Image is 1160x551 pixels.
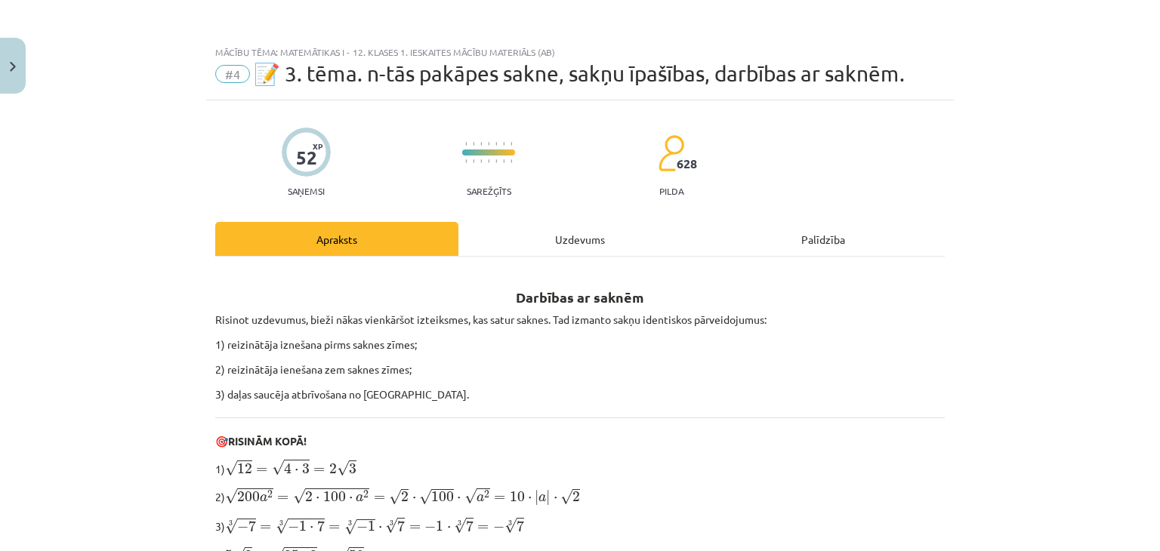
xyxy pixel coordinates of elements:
[458,222,702,256] div: Uzdevums
[215,362,945,377] p: 2) reizinātāja ienešana zem saknes zīmes;
[267,491,273,498] span: 2
[225,519,237,534] span: √
[225,488,237,504] span: √
[503,142,504,146] img: icon-short-line-57e1e144782c952c97e751825c79c345078a6d821885a25fce030b3d8c18986b.svg
[457,497,461,501] span: ⋅
[215,433,945,449] p: 🎯
[356,494,363,502] span: a
[344,519,356,535] span: √
[323,491,346,502] span: 100
[401,491,409,502] span: 2
[215,47,945,57] div: Mācību tēma: Matemātikas i - 12. klases 1. ieskaites mācību materiāls (ab)
[431,491,454,502] span: 100
[465,142,467,146] img: icon-short-line-57e1e144782c952c97e751825c79c345078a6d821885a25fce030b3d8c18986b.svg
[447,526,451,531] span: ⋅
[288,522,299,532] span: −
[277,495,288,501] span: =
[528,497,532,501] span: ⋅
[349,497,353,501] span: ⋅
[560,489,572,505] span: √
[215,337,945,352] p: 1) reizinātāja iznešana pirms saknes zīmes;
[276,519,288,534] span: √
[419,489,431,505] span: √
[535,490,538,506] span: |
[310,526,313,531] span: ⋅
[516,288,644,306] b: Darbības ar saknēm
[397,520,405,531] span: 7
[702,222,945,256] div: Palīdzība
[356,522,368,532] span: −
[495,142,497,146] img: icon-short-line-57e1e144782c952c97e751825c79c345078a6d821885a25fce030b3d8c18986b.svg
[495,159,497,163] img: icon-short-line-57e1e144782c952c97e751825c79c345078a6d821885a25fce030b3d8c18986b.svg
[215,65,250,83] span: #4
[317,520,325,531] span: 7
[473,142,474,146] img: icon-short-line-57e1e144782c952c97e751825c79c345078a6d821885a25fce030b3d8c18986b.svg
[467,186,511,196] p: Sarežģīts
[215,222,458,256] div: Apraksts
[256,467,267,473] span: =
[368,521,375,531] span: 1
[511,142,512,146] img: icon-short-line-57e1e144782c952c97e751825c79c345078a6d821885a25fce030b3d8c18986b.svg
[363,491,369,498] span: 2
[484,491,489,498] span: 2
[409,525,421,531] span: =
[538,494,546,502] span: a
[677,157,697,171] span: 628
[503,159,504,163] img: icon-short-line-57e1e144782c952c97e751825c79c345078a6d821885a25fce030b3d8c18986b.svg
[466,520,474,531] span: 7
[510,491,525,502] span: 10
[424,522,436,532] span: −
[10,62,16,72] img: icon-close-lesson-0947bae3869378f0d4975bcd49f059093ad1ed9edebbc8119c70593378902aed.svg
[260,525,271,531] span: =
[488,142,489,146] img: icon-short-line-57e1e144782c952c97e751825c79c345078a6d821885a25fce030b3d8c18986b.svg
[374,495,385,501] span: =
[282,186,331,196] p: Saņemsi
[329,463,337,474] span: 2
[313,467,325,473] span: =
[454,518,466,534] span: √
[658,134,684,172] img: students-c634bb4e5e11cddfef0936a35e636f08e4e9abd3cc4e673bd6f9a4125e45ecb1.svg
[465,159,467,163] img: icon-short-line-57e1e144782c952c97e751825c79c345078a6d821885a25fce030b3d8c18986b.svg
[464,488,477,504] span: √
[659,186,683,196] p: pilda
[215,458,945,478] p: 1)
[329,525,340,531] span: =
[477,525,489,531] span: =
[572,491,580,502] span: 2
[546,490,550,506] span: |
[260,494,267,502] span: a
[215,386,945,402] p: 3) daļas saucēja atbrīvošana no [GEOGRAPHIC_DATA].
[477,494,484,502] span: a
[504,518,517,534] span: √
[480,142,482,146] img: icon-short-line-57e1e144782c952c97e751825c79c345078a6d821885a25fce030b3d8c18986b.svg
[284,463,292,474] span: 4
[296,147,317,168] div: 52
[412,497,416,501] span: ⋅
[493,522,504,532] span: −
[237,463,252,474] span: 12
[488,159,489,163] img: icon-short-line-57e1e144782c952c97e751825c79c345078a6d821885a25fce030b3d8c18986b.svg
[215,312,945,328] p: Risinot uzdevumus, bieži nākas vienkāršot izteiksmes, kas satur saknes. Tad izmanto sakņu identis...
[295,469,298,473] span: ⋅
[237,491,260,502] span: 200
[293,488,305,504] span: √
[313,142,322,150] span: XP
[378,526,382,531] span: ⋅
[248,520,256,531] span: 7
[272,460,284,476] span: √
[337,460,349,476] span: √
[349,463,356,474] span: 3
[254,61,905,86] span: 📝 3. tēma. n-tās pakāpes sakne, sakņu īpašības, darbības ar saknēm.
[215,486,945,506] p: 2)
[389,489,401,505] span: √
[215,516,945,535] p: 3)
[299,521,307,531] span: 1
[473,159,474,163] img: icon-short-line-57e1e144782c952c97e751825c79c345078a6d821885a25fce030b3d8c18986b.svg
[225,460,237,476] span: √
[511,159,512,163] img: icon-short-line-57e1e144782c952c97e751825c79c345078a6d821885a25fce030b3d8c18986b.svg
[517,520,524,531] span: 7
[302,463,310,474] span: 3
[436,521,443,531] span: 1
[385,518,397,534] span: √
[237,522,248,532] span: −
